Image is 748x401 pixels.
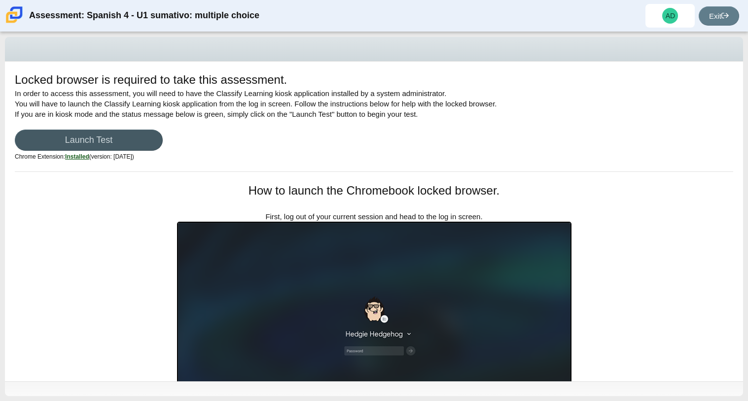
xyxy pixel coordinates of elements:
h1: Locked browser is required to take this assessment. [15,71,287,88]
span: AD [666,12,675,19]
u: Installed [65,153,89,160]
a: Carmen School of Science & Technology [4,18,25,27]
small: Chrome Extension: [15,153,134,160]
span: (version: [DATE]) [65,153,134,160]
div: In order to access this assessment, you will need to have the Classify Learning kiosk application... [15,71,733,171]
div: Assessment: Spanish 4 - U1 sumativo: multiple choice [29,4,259,28]
img: Carmen School of Science & Technology [4,4,25,25]
a: Launch Test [15,130,163,151]
h1: How to launch the Chromebook locked browser. [177,182,571,199]
a: Exit [699,6,739,26]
